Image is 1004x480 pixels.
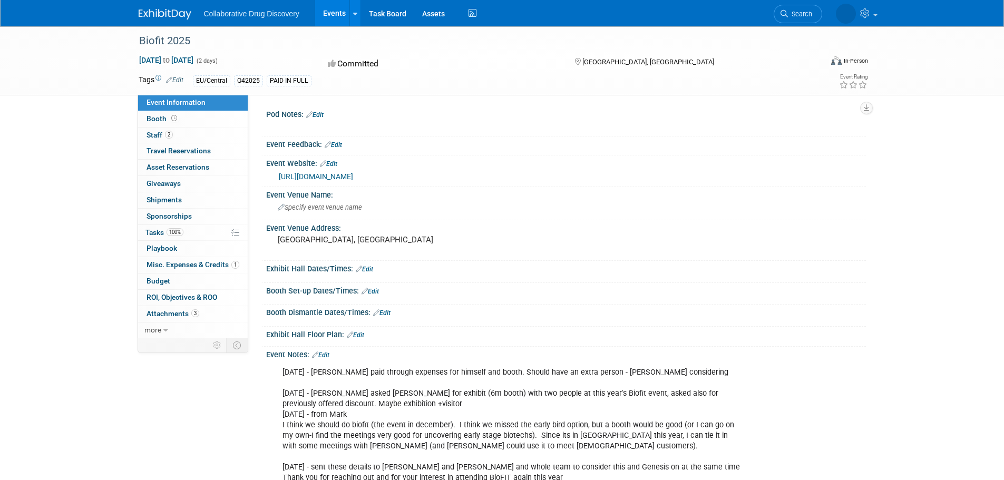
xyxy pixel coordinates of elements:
span: Booth not reserved yet [169,114,179,122]
a: Edit [356,266,373,273]
a: more [138,322,248,338]
span: Giveaways [147,179,181,188]
a: Edit [347,331,364,339]
span: Booth [147,114,179,123]
span: Budget [147,277,170,285]
a: Shipments [138,192,248,208]
a: Sponsorships [138,209,248,224]
td: Tags [139,74,183,86]
a: Giveaways [138,176,248,192]
div: EU/Central [193,75,230,86]
a: Attachments3 [138,306,248,322]
span: Collaborative Drug Discovery [204,9,299,18]
div: Event Website: [266,155,866,169]
img: Format-Inperson.png [831,56,842,65]
div: Biofit 2025 [135,32,806,51]
a: Edit [166,76,183,84]
a: Event Information [138,95,248,111]
div: Q42025 [234,75,263,86]
span: Shipments [147,195,182,204]
a: Playbook [138,241,248,257]
div: Pod Notes: [266,106,866,120]
div: Booth Dismantle Dates/Times: [266,305,866,318]
a: Edit [306,111,324,119]
div: Exhibit Hall Floor Plan: [266,327,866,340]
span: [GEOGRAPHIC_DATA], [GEOGRAPHIC_DATA] [582,58,714,66]
a: Budget [138,273,248,289]
span: 3 [191,309,199,317]
div: Exhibit Hall Dates/Times: [266,261,866,275]
a: Edit [320,160,337,168]
td: Toggle Event Tabs [226,338,248,352]
div: Booth Set-up Dates/Times: [266,283,866,297]
a: Travel Reservations [138,143,248,159]
div: PAID IN FULL [267,75,311,86]
span: to [161,56,171,64]
a: ROI, Objectives & ROO [138,290,248,306]
span: Sponsorships [147,212,192,220]
span: Staff [147,131,173,139]
a: Booth [138,111,248,127]
span: ROI, Objectives & ROO [147,293,217,301]
a: Edit [362,288,379,295]
span: Specify event venue name [278,203,362,211]
img: Mel Berg [836,4,856,24]
div: Event Feedback: [266,136,866,150]
span: Playbook [147,244,177,252]
span: [DATE] [DATE] [139,55,194,65]
div: Event Format [760,55,869,71]
div: Committed [325,55,558,73]
span: Tasks [145,228,183,237]
span: (2 days) [196,57,218,64]
span: Search [788,10,812,18]
a: [URL][DOMAIN_NAME] [279,172,353,181]
a: Edit [373,309,391,317]
div: In-Person [843,57,868,65]
span: Misc. Expenses & Credits [147,260,239,269]
a: Staff2 [138,128,248,143]
div: Event Venue Name: [266,187,866,200]
a: Tasks100% [138,225,248,241]
span: Attachments [147,309,199,318]
span: 100% [167,228,183,236]
a: Search [774,5,822,23]
td: Personalize Event Tab Strip [208,338,227,352]
div: Event Venue Address: [266,220,866,233]
span: more [144,326,161,334]
a: Edit [312,351,329,359]
span: 2 [165,131,173,139]
span: Event Information [147,98,206,106]
span: Travel Reservations [147,146,211,155]
span: 1 [231,261,239,269]
a: Edit [325,141,342,149]
div: Event Notes: [266,347,866,360]
div: Event Rating [839,74,867,80]
a: Asset Reservations [138,160,248,175]
pre: [GEOGRAPHIC_DATA], [GEOGRAPHIC_DATA] [278,235,504,244]
a: Misc. Expenses & Credits1 [138,257,248,273]
img: ExhibitDay [139,9,191,19]
span: Asset Reservations [147,163,209,171]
